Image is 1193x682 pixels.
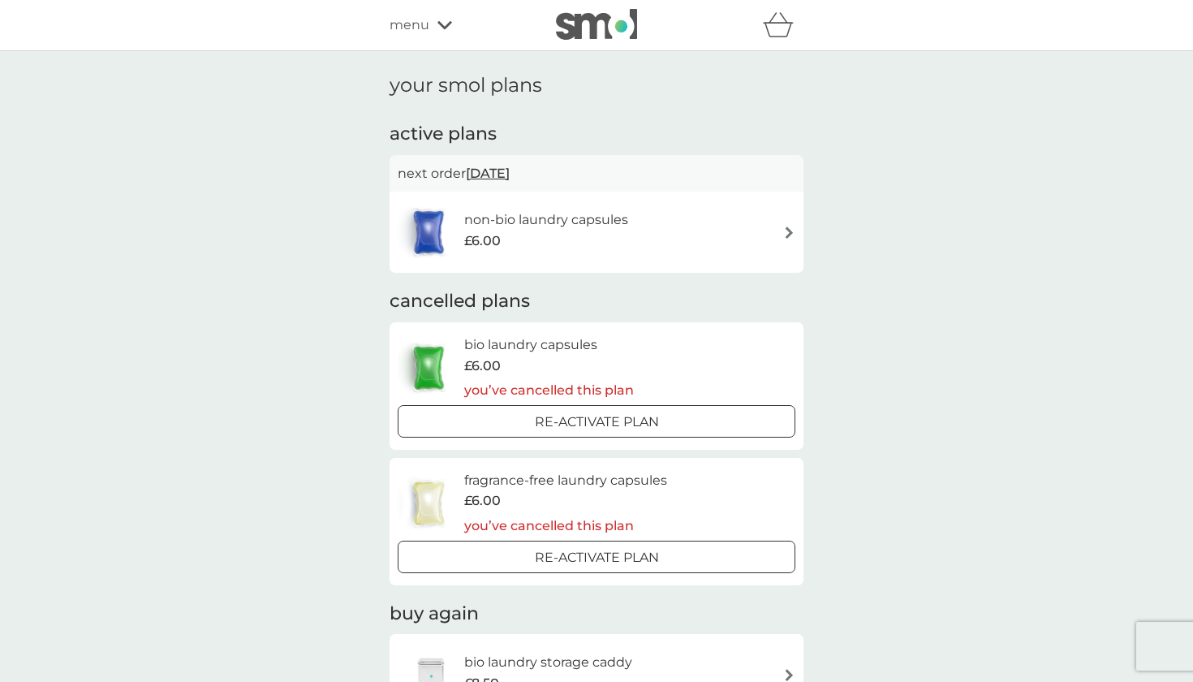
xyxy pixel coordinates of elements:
[783,227,795,239] img: arrow right
[390,602,803,627] h2: buy again
[398,475,459,532] img: fragrance-free laundry capsules
[390,74,803,97] h1: your smol plans
[464,380,634,401] p: you’ve cancelled this plan
[535,412,659,433] p: Re-activate Plan
[466,158,510,189] span: [DATE]
[556,9,637,40] img: smol
[464,652,632,673] h6: bio laundry storage caddy
[390,15,429,36] span: menu
[464,516,667,537] p: you’ve cancelled this plan
[535,547,659,568] p: Re-activate Plan
[763,9,803,41] div: basket
[398,339,459,396] img: bio laundry capsules
[398,204,459,261] img: non-bio laundry capsules
[464,335,634,356] h6: bio laundry capsules
[464,231,501,252] span: £6.00
[464,490,501,511] span: £6.00
[464,470,667,491] h6: fragrance-free laundry capsules
[398,163,795,184] p: next order
[390,122,803,147] h2: active plans
[464,209,628,231] h6: non-bio laundry capsules
[398,405,795,438] button: Re-activate Plan
[398,541,795,573] button: Re-activate Plan
[783,669,795,681] img: arrow right
[464,356,501,377] span: £6.00
[390,289,803,314] h2: cancelled plans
